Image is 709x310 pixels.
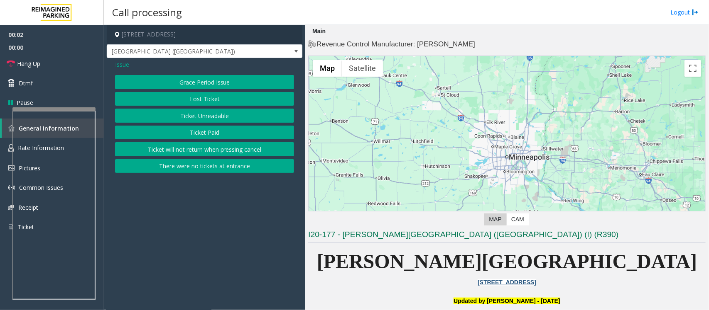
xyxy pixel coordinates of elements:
a: [STREET_ADDRESS] [478,279,536,286]
span: Pause [17,98,33,107]
img: 'icon' [8,223,14,231]
span: Dtmf [19,79,33,87]
button: Ticket Unreadable [115,109,294,123]
img: 'icon' [8,125,15,131]
span: Issue [115,60,129,69]
img: 'icon' [8,144,14,152]
div: Main [310,25,328,38]
h3: Call processing [108,2,186,22]
span: [PERSON_NAME][GEOGRAPHIC_DATA] [317,250,697,272]
h3: I20-177 - [PERSON_NAME][GEOGRAPHIC_DATA] ([GEOGRAPHIC_DATA]) (I) (R390) [308,229,706,243]
button: Toggle fullscreen view [684,60,701,77]
h4: [STREET_ADDRESS] [107,25,302,44]
img: 'icon' [8,165,15,171]
label: Map [484,213,507,225]
span: [GEOGRAPHIC_DATA] ([GEOGRAPHIC_DATA]) [107,45,263,58]
font: Updated by [PERSON_NAME] - [DATE] [454,298,560,304]
button: Show street map [313,60,342,77]
button: Ticket will not return when pressing cancel [115,142,294,156]
div: 800 East 28th Street, Minneapolis, MN [502,144,513,160]
img: 'icon' [8,184,15,191]
button: Show satellite imagery [342,60,383,77]
button: Ticket Paid [115,126,294,140]
h4: Revenue Control Manufacturer: [PERSON_NAME] [308,39,706,49]
span: Hang Up [17,59,40,68]
button: Lost Ticket [115,92,294,106]
a: General Information [2,119,104,138]
a: Logout [670,8,699,17]
button: Grace Period Issue [115,75,294,89]
img: logout [692,8,699,17]
button: There were no tickets at entrance [115,159,294,173]
label: CAM [506,213,529,225]
img: 'icon' [8,205,14,210]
